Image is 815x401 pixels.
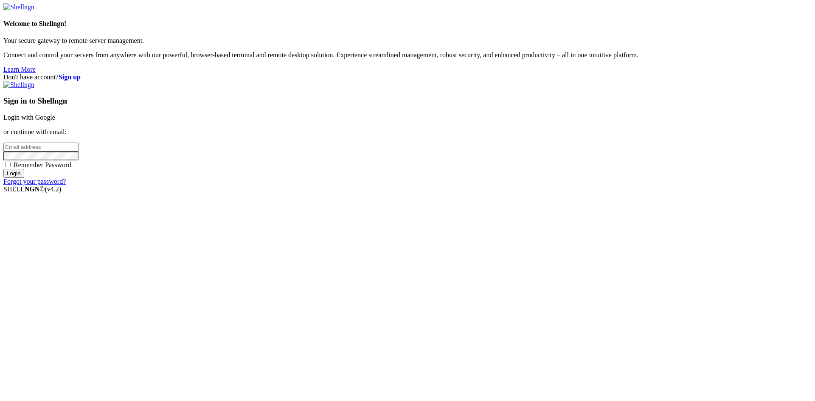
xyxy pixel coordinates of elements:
input: Login [3,169,24,178]
h3: Sign in to Shellngn [3,96,812,106]
input: Email address [3,143,79,151]
p: or continue with email: [3,128,812,136]
input: Remember Password [5,162,11,167]
p: Connect and control your servers from anywhere with our powerful, browser-based terminal and remo... [3,51,812,59]
a: Forgot your password? [3,178,66,185]
div: Don't have account? [3,73,812,81]
span: 4.2.0 [45,185,62,193]
b: NGN [25,185,40,193]
a: Sign up [59,73,81,81]
img: Shellngn [3,3,34,11]
a: Login with Google [3,114,55,121]
span: SHELL © [3,185,61,193]
span: Remember Password [14,161,71,168]
a: Learn More [3,66,36,73]
img: Shellngn [3,81,34,89]
h4: Welcome to Shellngn! [3,20,812,28]
p: Your secure gateway to remote server management. [3,37,812,45]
